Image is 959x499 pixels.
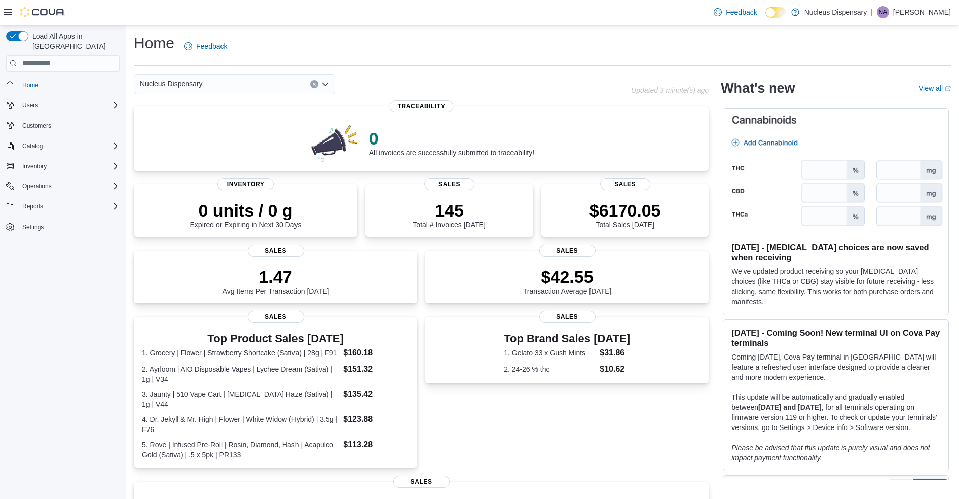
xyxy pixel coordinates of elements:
dt: 2. Ayrloom | AIO Disposable Vapes | Lychee Dream (Sativa) | 1g | V34 [142,364,339,384]
dd: $135.42 [343,388,409,400]
em: Please be advised that this update is purely visual and does not impact payment functionality. [731,444,930,462]
button: Reports [2,199,124,213]
h3: [DATE] - [MEDICAL_DATA] choices are now saved when receiving [731,242,940,262]
span: Sales [393,476,450,488]
img: Cova [20,7,65,17]
dd: $10.62 [600,363,630,375]
button: Users [18,99,42,111]
h3: Top Brand Sales [DATE] [504,333,630,345]
button: Users [2,98,124,112]
span: Home [22,81,38,89]
nav: Complex example [6,74,120,261]
h3: Top Product Sales [DATE] [142,333,409,345]
p: Coming [DATE], Cova Pay terminal in [GEOGRAPHIC_DATA] will feature a refreshed user interface des... [731,352,940,382]
input: Dark Mode [765,7,786,18]
p: 0 units / 0 g [190,200,302,221]
h3: [DATE] - Coming Soon! New terminal UI on Cova Pay terminals [731,328,940,348]
span: Catalog [18,140,120,152]
dd: $113.28 [343,439,409,451]
h2: What's new [721,80,795,96]
button: Clear input [310,80,318,88]
dd: $151.32 [343,363,409,375]
p: Updated 3 minute(s) ago [631,86,709,94]
button: Customers [2,118,124,133]
p: | [871,6,873,18]
button: Operations [18,180,56,192]
span: Sales [539,245,596,257]
span: Load All Apps in [GEOGRAPHIC_DATA] [28,31,120,51]
span: NA [879,6,888,18]
p: 145 [413,200,485,221]
p: Nucleus Dispensary [804,6,867,18]
span: Customers [18,119,120,132]
dt: 4. Dr. Jekyll & Mr. High | Flower | White Widow (Hybrid) | 3.5g | F76 [142,414,339,435]
dd: $31.86 [600,347,630,359]
h1: Home [134,33,174,53]
button: Inventory [2,159,124,173]
button: Home [2,78,124,92]
span: Sales [248,245,304,257]
dd: $123.88 [343,413,409,425]
span: Inventory [18,160,120,172]
p: 1.47 [223,267,329,287]
a: Home [18,79,42,91]
strong: [DATE] and [DATE] [758,403,821,411]
a: Customers [18,120,55,132]
p: We've updated product receiving so your [MEDICAL_DATA] choices (like THCa or CBG) stay visible fo... [731,266,940,307]
span: Inventory [217,178,274,190]
button: Open list of options [321,80,329,88]
p: This update will be automatically and gradually enabled between , for all terminals operating on ... [731,392,940,433]
span: Nucleus Dispensary [140,78,203,90]
div: Total Sales [DATE] [589,200,661,229]
div: All invoices are successfully submitted to traceability! [369,128,534,157]
span: Sales [248,311,304,323]
span: Reports [22,202,43,210]
span: Sales [600,178,650,190]
dt: 2. 24-26 % thc [504,364,596,374]
svg: External link [945,86,951,92]
a: Settings [18,221,48,233]
span: Operations [18,180,120,192]
span: Catalog [22,142,43,150]
dd: $160.18 [343,347,409,359]
span: Users [18,99,120,111]
span: Sales [424,178,475,190]
button: Catalog [18,140,47,152]
button: Catalog [2,139,124,153]
div: Avg Items Per Transaction [DATE] [223,267,329,295]
p: $42.55 [523,267,612,287]
span: Settings [18,221,120,233]
span: Home [18,79,120,91]
button: Reports [18,200,47,212]
span: Settings [22,223,44,231]
a: View allExternal link [919,84,951,92]
dt: 5. Rove | Infused Pre-Roll | Rosin, Diamond, Hash | Acapulco Gold (Sativa) | .5 x 5pk | PR133 [142,440,339,460]
div: Transaction Average [DATE] [523,267,612,295]
span: Feedback [726,7,757,17]
span: Users [22,101,38,109]
span: Operations [22,182,52,190]
span: Feedback [196,41,227,51]
span: Sales [539,311,596,323]
button: Operations [2,179,124,193]
p: [PERSON_NAME] [893,6,951,18]
dt: 3. Jaunty | 510 Vape Cart | [MEDICAL_DATA] Haze (Sativa) | 1g | V44 [142,389,339,409]
span: Traceability [390,100,454,112]
a: Feedback [710,2,761,22]
p: 0 [369,128,534,149]
div: Expired or Expiring in Next 30 Days [190,200,302,229]
div: Neil Ashmeade [877,6,889,18]
button: Inventory [18,160,51,172]
p: $6170.05 [589,200,661,221]
span: Inventory [22,162,47,170]
div: Total # Invoices [DATE] [413,200,485,229]
a: Feedback [180,36,231,56]
dt: 1. Gelato 33 x Gush Mints [504,348,596,358]
span: Customers [22,122,51,130]
dt: 1. Grocery | Flower | Strawberry Shortcake (Sativa) | 28g | F91 [142,348,339,358]
span: Reports [18,200,120,212]
button: Settings [2,220,124,234]
img: 0 [309,122,361,163]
